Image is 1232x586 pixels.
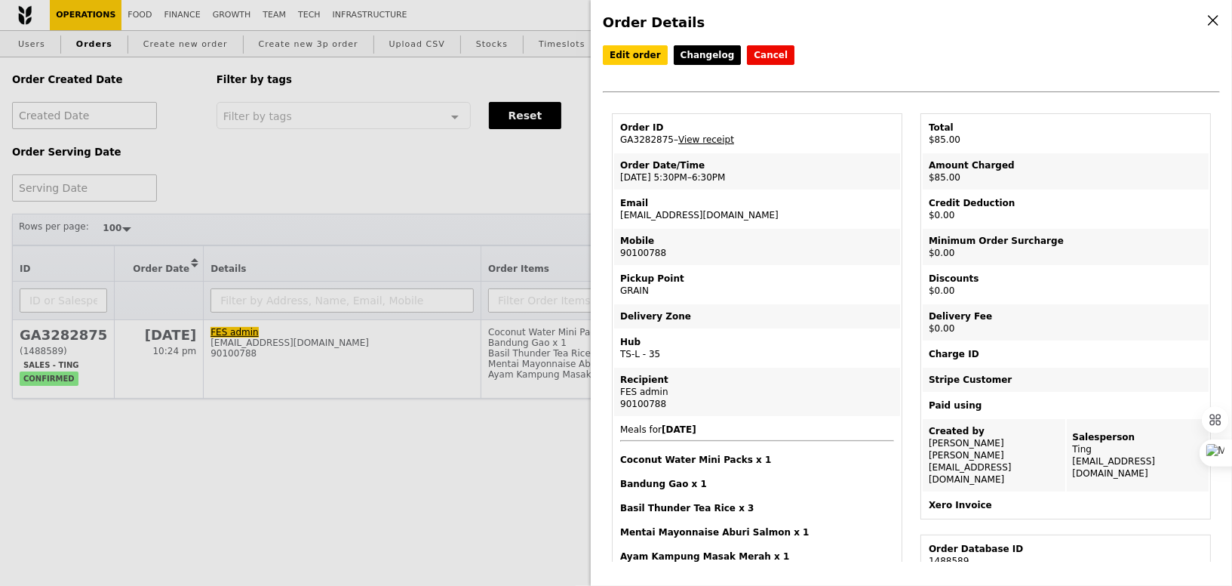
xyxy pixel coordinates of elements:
[620,374,894,386] div: Recipient
[620,310,894,322] div: Delivery Zone
[620,454,894,466] h4: Coconut Water Mini Packs x 1
[923,419,1065,492] td: [PERSON_NAME] [PERSON_NAME][EMAIL_ADDRESS][DOMAIN_NAME]
[923,267,1209,303] td: $0.00
[620,336,894,348] div: Hub
[620,526,894,538] h4: Mentai Mayonnaise Aburi Salmon x 1
[929,310,1203,322] div: Delivery Fee
[603,45,668,65] a: Edit order
[929,159,1203,171] div: Amount Charged
[929,273,1203,285] div: Discounts
[674,45,742,65] a: Changelog
[929,543,1203,555] div: Order Database ID
[678,134,734,145] a: View receipt
[614,116,900,152] td: GA3282875
[929,348,1203,360] div: Charge ID
[620,551,894,563] h4: Ayam Kampung Masak Merah x 1
[614,267,900,303] td: GRAIN
[923,153,1209,190] td: $85.00
[620,122,894,134] div: Order ID
[929,425,1059,437] div: Created by
[614,330,900,366] td: TS-L - 35
[614,229,900,265] td: 90100788
[1067,419,1209,492] td: Ting [EMAIL_ADDRESS][DOMAIN_NAME]
[929,197,1203,209] div: Credit Deduction
[923,304,1209,341] td: $0.00
[603,14,705,30] span: Order Details
[620,478,894,490] h4: Bandung Gao x 1
[614,191,900,227] td: [EMAIL_ADDRESS][DOMAIN_NAME]
[923,229,1209,265] td: $0.00
[929,235,1203,247] div: Minimum Order Surcharge
[620,424,894,563] span: Meals for
[923,191,1209,227] td: $0.00
[620,502,894,514] h4: Basil Thunder Tea Rice x 3
[929,122,1203,134] div: Total
[620,235,894,247] div: Mobile
[929,399,1203,412] div: Paid using
[674,134,678,145] span: –
[620,386,894,398] div: FES admin
[1073,431,1203,443] div: Salesperson
[747,45,794,65] button: Cancel
[620,159,894,171] div: Order Date/Time
[614,153,900,190] td: [DATE] 5:30PM–6:30PM
[929,499,1203,511] div: Xero Invoice
[620,398,894,410] div: 90100788
[620,197,894,209] div: Email
[923,537,1209,573] td: 1488589
[662,424,696,435] b: [DATE]
[620,273,894,285] div: Pickup Point
[923,116,1209,152] td: $85.00
[929,374,1203,386] div: Stripe Customer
